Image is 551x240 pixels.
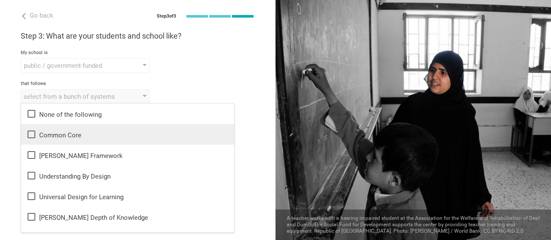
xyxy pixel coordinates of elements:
[24,61,122,70] div: public / government-funded
[21,50,255,56] div: My school is
[21,31,255,41] h3: Step 3: What are your students and school like?
[30,12,53,19] span: Go back
[24,92,122,101] div: select from a bunch of systems
[275,210,551,240] div: A teacher works with a hearing impaired student at the Association for the Welfare and Rehabilita...
[157,13,176,19] div: Step 3 of 3
[21,81,255,87] div: that follows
